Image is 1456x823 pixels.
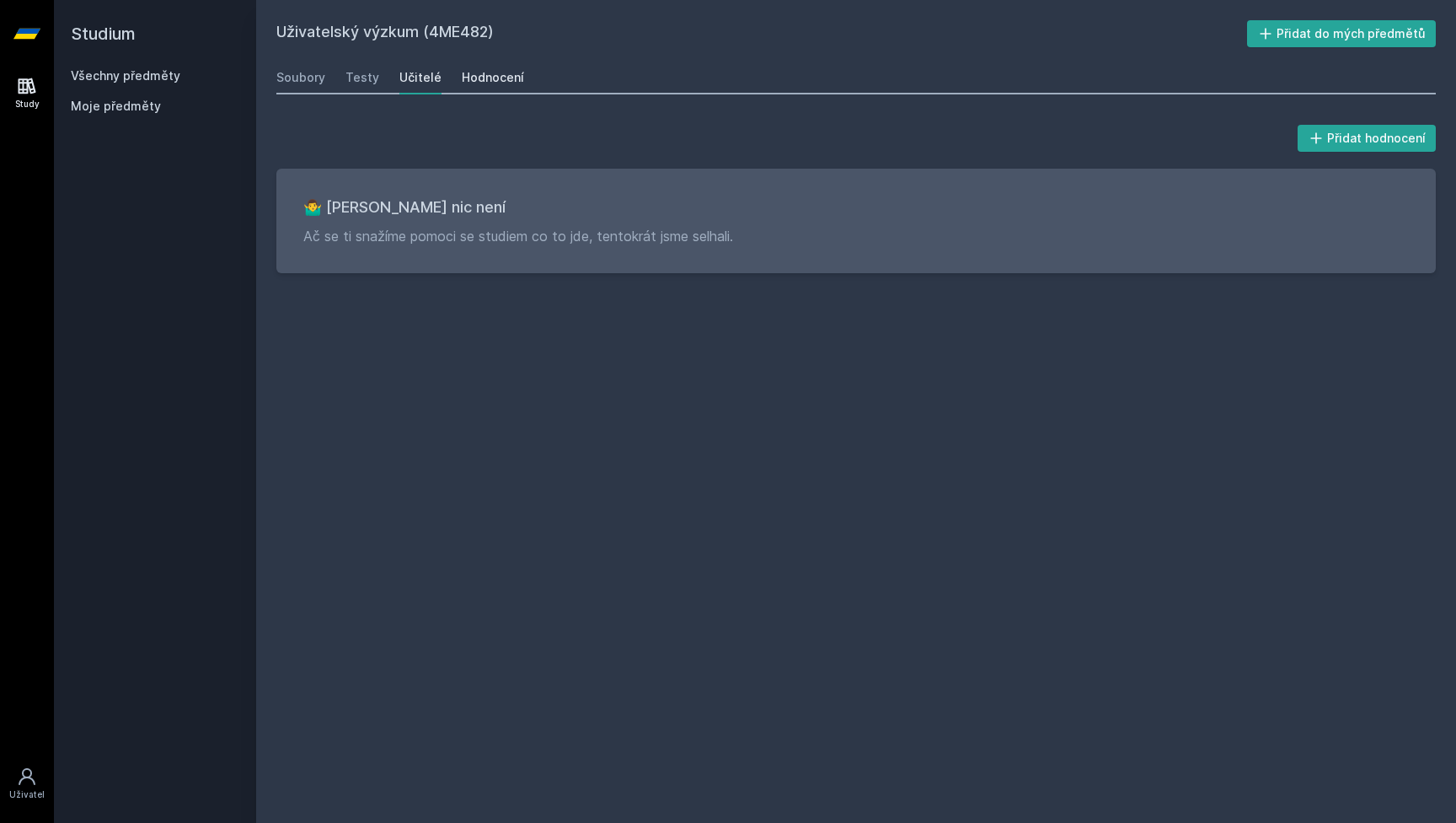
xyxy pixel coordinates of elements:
p: Ač se ti snažíme pomoci se studiem co to jde, tentokrát jsme selhali. [303,226,1409,246]
a: Všechny předměty [71,68,180,83]
div: Hodnocení [462,69,524,86]
h2: Uživatelský výzkum (4ME482) [276,20,1247,47]
a: Study [3,67,51,119]
a: Soubory [276,61,325,94]
a: Hodnocení [462,61,524,94]
a: Uživatel [3,758,51,810]
div: Soubory [276,69,325,86]
span: Moje předměty [71,98,161,115]
a: Testy [345,61,379,94]
button: Přidat hodnocení [1298,125,1437,152]
a: Učitelé [399,61,442,94]
div: Study [15,98,40,110]
button: Přidat do mých předmětů [1247,20,1437,47]
div: Uživatel [9,788,45,801]
div: Učitelé [399,69,442,86]
h3: 🤷‍♂️ [PERSON_NAME] nic není [303,196,1409,219]
div: Testy [345,69,379,86]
